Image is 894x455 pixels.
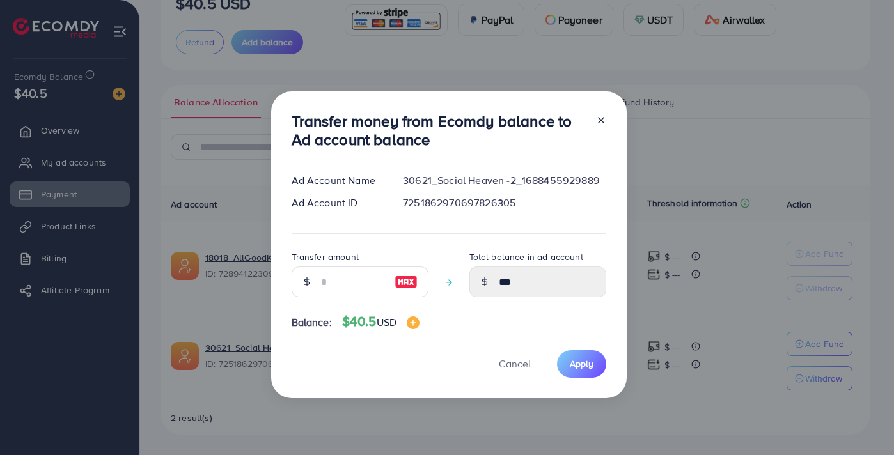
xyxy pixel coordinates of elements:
[342,314,420,330] h4: $40.5
[393,173,616,188] div: 30621_Social Heaven -2_1688455929889
[407,316,420,329] img: image
[377,315,396,329] span: USD
[292,251,359,263] label: Transfer amount
[281,196,393,210] div: Ad Account ID
[570,357,593,370] span: Apply
[281,173,393,188] div: Ad Account Name
[483,350,547,378] button: Cancel
[393,196,616,210] div: 7251862970697826305
[292,112,586,149] h3: Transfer money from Ecomdy balance to Ad account balance
[292,315,332,330] span: Balance:
[499,357,531,371] span: Cancel
[557,350,606,378] button: Apply
[840,397,884,445] iframe: Chat
[395,274,418,289] img: image
[469,251,583,263] label: Total balance in ad account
